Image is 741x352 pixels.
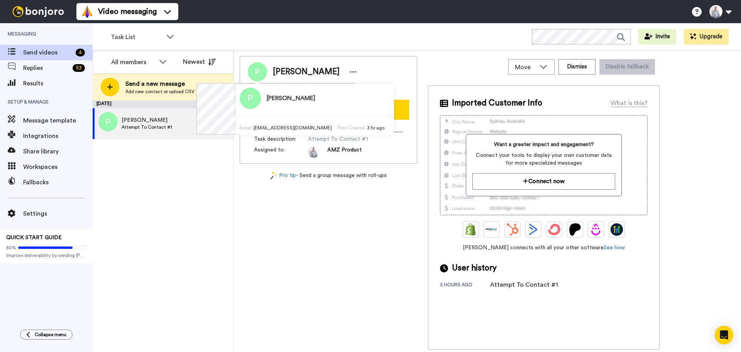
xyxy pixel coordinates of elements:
button: Collapse menu [20,330,73,340]
span: Message template [23,116,93,125]
span: Integrations [23,131,93,141]
span: Send a new message [125,79,195,88]
span: Task List [111,32,162,42]
button: Newest [177,54,222,70]
img: Ontraport [486,223,498,236]
span: Replies [23,63,69,73]
span: Video messaging [98,6,157,17]
span: Settings [23,209,93,218]
button: Connect now [472,173,615,190]
span: Task description : [254,135,308,143]
img: 0c7be819-cb90-4fe4-b844-3639e4b630b0-1684457197.jpg [308,146,320,158]
img: ConvertKit [548,223,560,236]
img: vm-color.svg [81,5,93,18]
img: ActiveCampaign [527,223,540,236]
button: Disable fallback [599,59,655,75]
span: Send videos [23,48,73,57]
span: Attempt To Contact #1 [308,135,381,143]
span: Attempt To Contact #1 [122,124,172,130]
span: Collapse menu [35,332,66,338]
span: Share library [23,147,93,156]
img: p.png [98,112,118,131]
img: Shopify [465,223,477,236]
h3: [PERSON_NAME] [267,95,315,102]
span: AMZ Product [327,146,362,158]
span: User history [452,262,497,274]
span: Want a greater impact and engagement? [472,141,615,148]
button: Invite [638,29,676,44]
img: Hubspot [506,223,519,236]
a: See how [604,245,625,250]
img: Drip [590,223,602,236]
span: Move [515,63,536,72]
div: What is this? [611,99,648,108]
span: Results [23,79,93,88]
div: Open Intercom Messenger [715,326,733,344]
span: [EMAIL_ADDRESS][DOMAIN_NAME] [254,126,332,130]
span: [PERSON_NAME] [122,116,172,124]
span: Fallbacks [23,178,93,187]
div: 93 [73,64,85,72]
div: 4 [76,49,85,56]
span: Workspaces [23,162,93,172]
img: magic-wand.svg [271,172,277,180]
img: Patreon [569,223,581,236]
span: Email [240,126,252,130]
img: Image of Paige [240,88,261,109]
a: Pro tip [271,172,296,180]
span: Imported Customer Info [452,97,542,109]
span: First Created [338,126,365,130]
span: QUICK START GUIDE [6,235,62,240]
div: Attempt To Contact #1 [490,280,558,289]
span: 3 hr ago [367,126,384,130]
div: - Send a group message with roll-ups [240,172,417,180]
span: Improve deliverability by sending [PERSON_NAME]’s from your own email [6,252,86,258]
img: Image of Paige [248,62,267,82]
button: Dismiss [558,59,596,75]
span: Assigned to: [254,146,308,158]
img: GoHighLevel [611,223,623,236]
div: 3 hours ago [440,282,490,289]
img: bj-logo-header-white.svg [9,6,67,17]
button: Upgrade [684,29,729,44]
span: Add new contact or upload CSV [125,88,195,95]
div: [DATE] [93,100,233,108]
span: Connect your tools to display your own customer data for more specialized messages [472,151,615,167]
span: [PERSON_NAME] [273,66,340,78]
span: [PERSON_NAME] connects with all your other software [440,244,648,252]
span: 80% [6,245,16,251]
div: All members [111,58,155,67]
